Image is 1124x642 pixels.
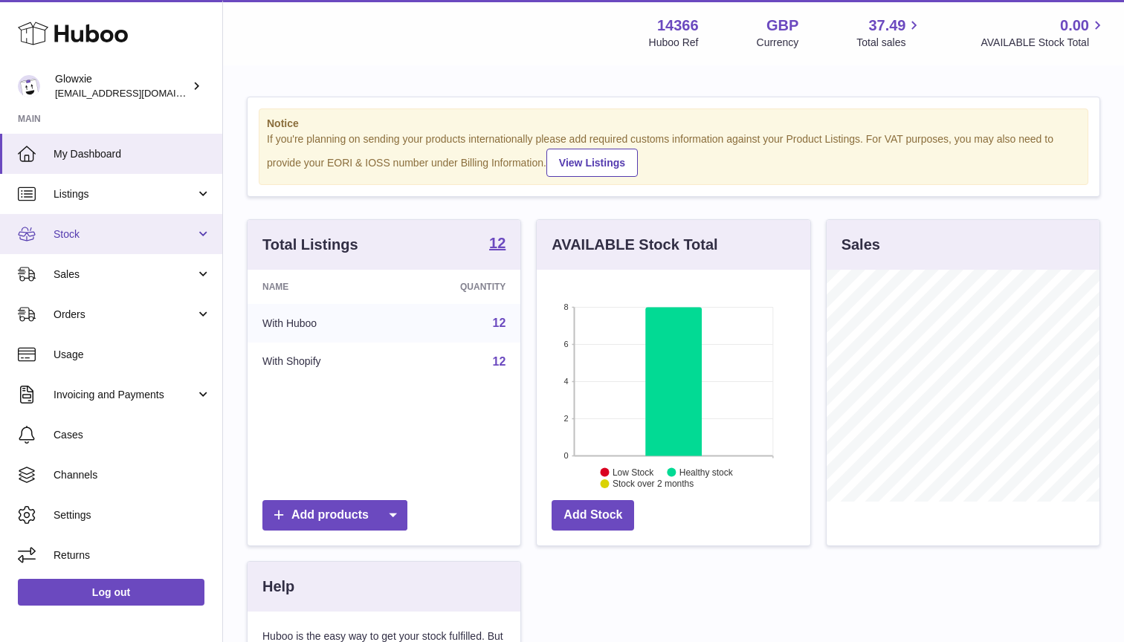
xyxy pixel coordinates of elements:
a: 12 [493,355,506,368]
th: Name [248,270,395,304]
td: With Huboo [248,304,395,343]
th: Quantity [395,270,520,304]
text: 4 [564,377,569,386]
span: Cases [54,428,211,442]
a: 0.00 AVAILABLE Stock Total [981,16,1106,50]
span: 0.00 [1060,16,1089,36]
text: Stock over 2 months [613,479,694,489]
text: Healthy stock [679,467,734,477]
a: Add products [262,500,407,531]
h3: Total Listings [262,235,358,255]
td: With Shopify [248,343,395,381]
span: Invoicing and Payments [54,388,196,402]
img: suraj@glowxie.com [18,75,40,97]
a: Add Stock [552,500,634,531]
span: Returns [54,548,211,562]
a: 37.49 Total sales [856,16,923,50]
strong: Notice [267,117,1080,131]
a: 12 [489,236,506,253]
span: 37.49 [868,16,905,36]
h3: AVAILABLE Stock Total [552,235,717,255]
h3: Sales [842,235,880,255]
strong: 14366 [657,16,699,36]
a: 12 [493,317,506,329]
div: Currency [757,36,799,50]
span: AVAILABLE Stock Total [981,36,1106,50]
span: Orders [54,308,196,322]
span: Channels [54,468,211,482]
strong: GBP [766,16,798,36]
text: 8 [564,302,569,311]
span: [EMAIL_ADDRESS][DOMAIN_NAME] [55,87,219,99]
span: Listings [54,187,196,201]
text: 0 [564,451,569,460]
span: Settings [54,508,211,522]
div: Glowxie [55,72,189,100]
span: Stock [54,227,196,241]
span: Usage [54,348,211,362]
a: Log out [18,579,204,606]
strong: 12 [489,236,506,250]
span: Sales [54,267,196,282]
div: If you're planning on sending your products internationally please add required customs informati... [267,132,1080,177]
text: 6 [564,340,569,348]
span: Total sales [856,36,923,50]
text: 2 [564,414,569,423]
text: Low Stock [613,467,654,477]
h3: Help [262,577,294,597]
div: Huboo Ref [649,36,699,50]
span: My Dashboard [54,147,211,161]
a: View Listings [546,149,638,177]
